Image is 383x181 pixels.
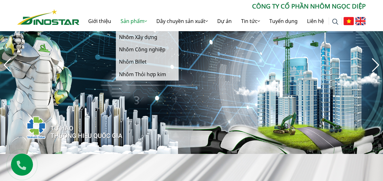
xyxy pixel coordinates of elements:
[116,43,179,56] a: Nhôm Công nghiệp
[3,58,12,72] div: Previous slide
[8,105,123,148] img: thqg
[116,56,179,68] a: Nhôm Billet
[84,11,116,31] a: Giới thiệu
[236,11,265,31] a: Tin tức
[152,11,213,31] a: Dây chuyền sản xuất
[116,31,179,43] a: Nhôm Xây dựng
[302,11,329,31] a: Liên hệ
[17,9,79,25] img: Nhôm Dinostar
[213,11,236,31] a: Dự án
[79,2,366,11] p: CÔNG TY CỔ PHẦN NHÔM NGỌC DIỆP
[343,17,354,25] img: Tiếng Việt
[265,11,302,31] a: Tuyển dụng
[17,8,79,25] a: Nhôm Dinostar
[116,68,179,81] a: Nhôm Thỏi hợp kim
[371,58,380,72] div: Next slide
[332,19,338,25] img: search
[355,17,366,25] img: English
[116,11,152,31] a: Sản phẩm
